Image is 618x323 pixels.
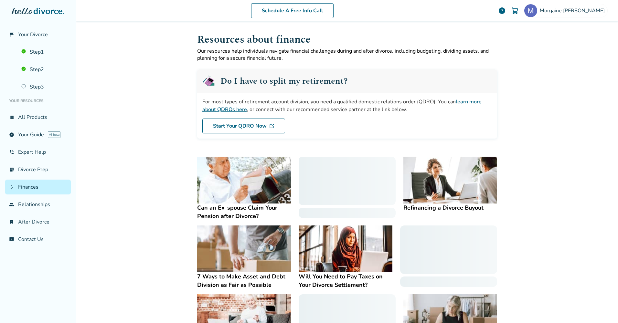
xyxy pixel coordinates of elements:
[197,157,291,220] a: Can an Ex-spouse Claim Your Pension after Divorce?Can an Ex-spouse Claim Your Pension after Divorce?
[540,7,607,14] span: Morgaine [PERSON_NAME]
[197,225,291,289] a: 7 Ways to Make Asset and Debt Division as Fair as Possible7 Ways to Make Asset and Debt Division ...
[202,75,215,88] img: QDRO
[403,203,497,212] h4: Refinancing a Divorce Buyout
[197,47,497,62] p: Our resources help individuals navigate financial challenges during and after divorce, including ...
[299,225,392,272] img: Will You Need to Pay Taxes on Your Divorce Settlement?
[473,63,618,323] iframe: Chat Widget
[197,272,291,289] h4: 7 Ways to Make Asset and Debt Division as Fair as Possible
[220,77,347,85] h2: Do I have to split my retirement?
[251,3,334,18] a: Schedule A Free Info Call
[202,119,285,133] a: Start Your QDRO Now
[299,225,392,289] a: Will You Need to Pay Taxes on Your Divorce Settlement?Will You Need to Pay Taxes on Your Divorce ...
[197,32,497,47] h1: Resources about finance
[498,7,506,15] a: help
[269,123,274,129] img: DL
[197,225,291,272] img: 7 Ways to Make Asset and Debt Division as Fair as Possible
[403,157,497,212] a: Refinancing a Divorce BuyoutRefinancing a Divorce Buyout
[202,98,492,113] div: For most types of retirement account division, you need a qualified domestic relations order (QDR...
[403,157,497,203] img: Refinancing a Divorce Buyout
[197,157,291,203] img: Can an Ex-spouse Claim Your Pension after Divorce?
[524,4,537,17] img: Morgaine Salazar
[299,272,392,289] h4: Will You Need to Pay Taxes on Your Divorce Settlement?
[511,7,519,15] img: Cart
[197,203,291,220] h4: Can an Ex-spouse Claim Your Pension after Divorce?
